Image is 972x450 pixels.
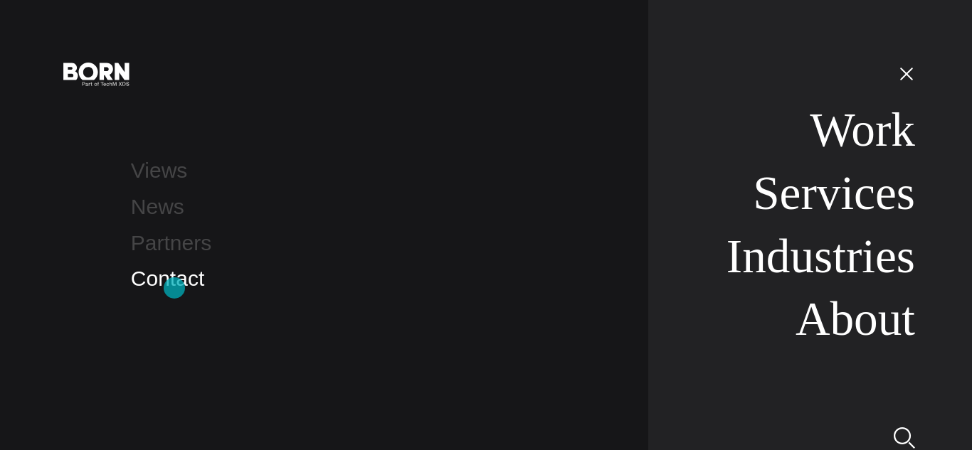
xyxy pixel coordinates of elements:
a: Contact [131,267,204,290]
a: Views [131,159,187,182]
a: Services [753,166,915,220]
a: News [131,195,184,218]
button: Open [889,58,924,88]
a: Work [810,103,915,156]
img: Search [894,427,915,449]
a: About [796,292,915,345]
a: Partners [131,231,211,255]
a: Industries [727,230,915,283]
